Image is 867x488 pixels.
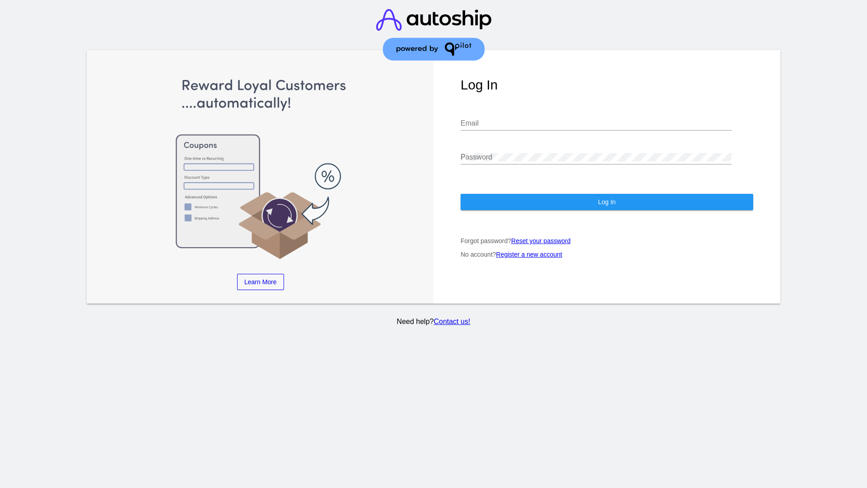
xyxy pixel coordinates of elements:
[598,198,615,206] span: Log In
[244,278,277,286] span: Learn More
[114,77,407,260] img: Apply Coupons Automatically to Scheduled Orders with QPilot
[496,251,562,258] a: Register a new account
[461,119,732,127] input: Email
[461,237,753,244] p: Forgot password?
[433,318,470,325] a: Contact us!
[85,318,782,326] p: Need help?
[237,274,284,290] a: Learn More
[511,237,571,244] a: Reset your password
[461,77,753,93] h1: Log In
[461,194,753,210] button: Log In
[461,251,753,258] p: No account?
